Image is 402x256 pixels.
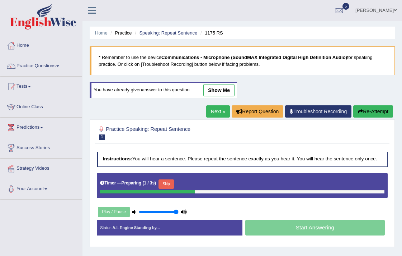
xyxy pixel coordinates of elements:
li: 1175 RS [199,29,223,36]
a: Tests [0,77,82,95]
a: Predictions [0,118,82,136]
span: 1 [99,134,105,140]
b: Communications - Microphone (SoundMAX Integrated Digital High Definition Audio) [161,55,347,60]
strong: A.I. Engine Standing by... [113,225,160,230]
b: ( [142,180,144,186]
a: Home [95,30,108,36]
b: Preparing [122,180,142,186]
a: Speaking: Repeat Sentence [139,30,197,36]
b: Instructions: [103,156,132,161]
b: ) [155,180,156,186]
a: Online Class [0,97,82,115]
li: Practice [109,29,132,36]
button: Skip [159,179,174,189]
h2: Practice Speaking: Repeat Sentence [97,125,277,140]
a: Troubleshoot Recording [285,105,351,118]
a: Next » [206,105,230,118]
a: show me [203,84,235,96]
h5: Timer — [100,181,156,186]
div: You have already given answer to this question [90,82,237,98]
span: 5 [342,3,350,10]
a: Strategy Videos [0,159,82,177]
div: Status: [97,220,242,236]
button: Report Question [232,105,283,118]
a: Success Stories [0,138,82,156]
a: Practice Questions [0,56,82,74]
blockquote: * Remember to use the device for speaking practice. Or click on [Troubleshoot Recording] button b... [90,46,395,75]
button: Re-Attempt [353,105,393,118]
a: Your Account [0,179,82,197]
a: Home [0,36,82,54]
b: 1 / 3s [144,180,155,186]
h4: You will hear a sentence. Please repeat the sentence exactly as you hear it. You will hear the se... [97,152,388,167]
